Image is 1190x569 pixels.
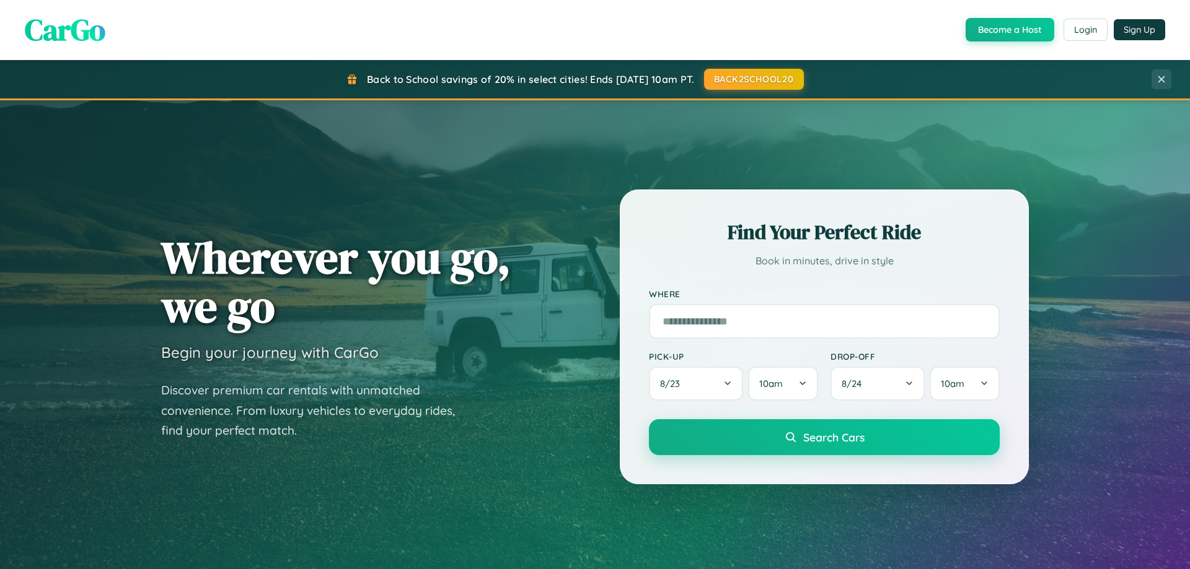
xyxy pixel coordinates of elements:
label: Drop-off [831,351,1000,362]
span: 10am [941,378,964,389]
button: Become a Host [966,18,1054,41]
span: Search Cars [803,430,865,444]
span: 8 / 23 [660,378,686,389]
h2: Find Your Perfect Ride [649,219,1000,246]
h1: Wherever you go, we go [161,233,511,331]
span: Back to School savings of 20% in select cities! Ends [DATE] 10am PT. [367,73,694,85]
p: Discover premium car rentals with unmatched convenience. From luxury vehicles to everyday rides, ... [161,380,471,441]
span: 8 / 24 [842,378,868,389]
span: 10am [759,378,783,389]
label: Where [649,289,1000,299]
button: 10am [748,367,818,401]
button: 8/24 [831,367,925,401]
label: Pick-up [649,351,818,362]
h3: Begin your journey with CarGo [161,343,379,362]
button: Login [1064,19,1108,41]
button: Search Cars [649,419,1000,455]
button: Sign Up [1114,19,1165,40]
button: 8/23 [649,367,743,401]
span: CarGo [25,9,105,50]
button: 10am [930,367,1000,401]
p: Book in minutes, drive in style [649,252,1000,270]
button: BACK2SCHOOL20 [704,69,804,90]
